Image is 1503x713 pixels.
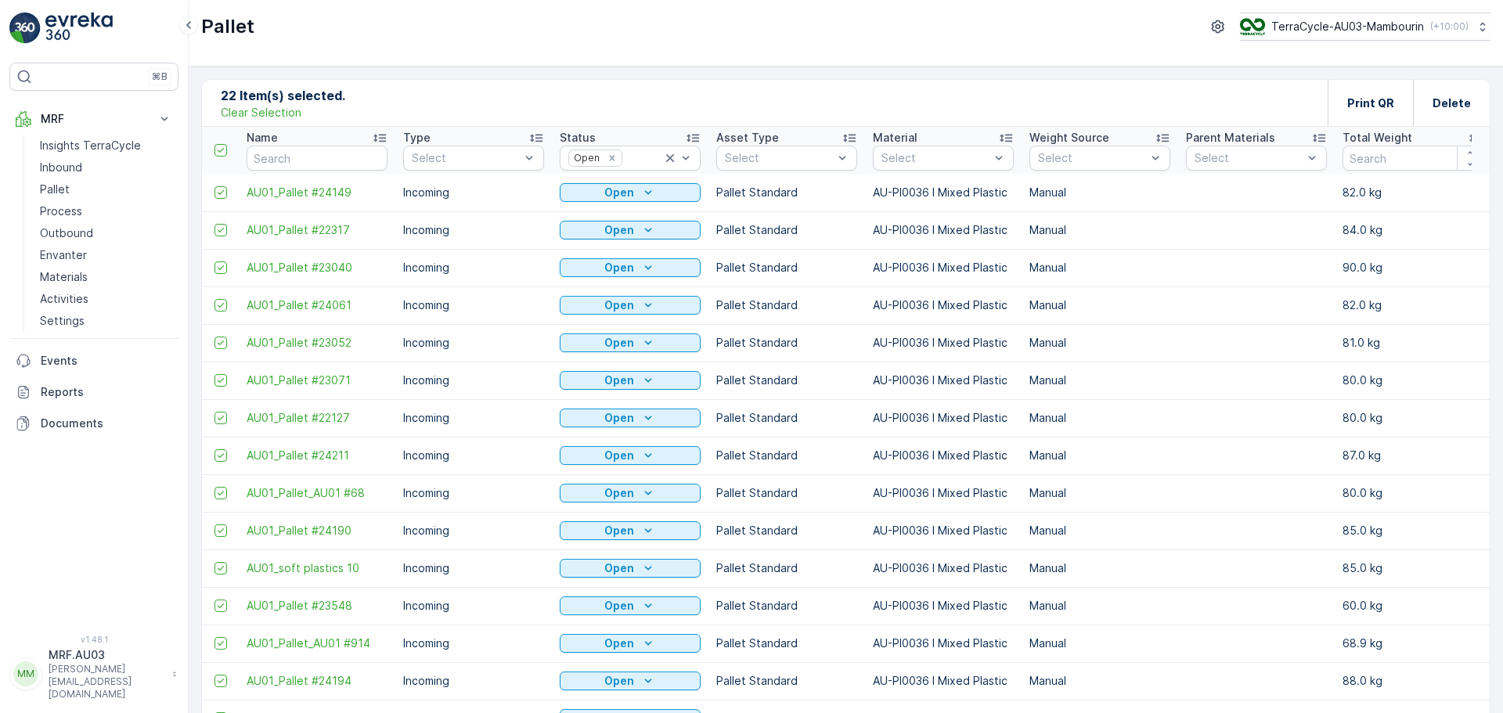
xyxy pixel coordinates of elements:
[1343,146,1483,171] input: Search
[865,286,1022,324] td: AU-PI0036 I Mixed Plastic
[247,560,387,576] a: AU01_soft plastics 10
[13,661,38,686] div: MM
[865,437,1022,474] td: AU-PI0036 I Mixed Plastic
[40,269,88,285] p: Materials
[40,160,82,175] p: Inbound
[1343,130,1412,146] p: Total Weight
[247,335,387,351] a: AU01_Pallet #23052
[708,587,865,625] td: Pallet Standard
[247,130,278,146] p: Name
[560,446,701,465] button: Open
[708,512,865,549] td: Pallet Standard
[41,416,172,431] p: Documents
[708,625,865,662] td: Pallet Standard
[9,103,178,135] button: MRF
[865,324,1022,362] td: AU-PI0036 I Mixed Plastic
[604,598,634,614] p: Open
[9,647,178,700] button: MMMRF.AU03[PERSON_NAME][EMAIL_ADDRESS][DOMAIN_NAME]
[560,258,701,277] button: Open
[560,521,701,540] button: Open
[560,634,701,653] button: Open
[1335,362,1491,399] td: 80.0 kg
[403,130,431,146] p: Type
[865,587,1022,625] td: AU-PI0036 I Mixed Plastic
[34,157,178,178] a: Inbound
[560,559,701,578] button: Open
[247,410,387,426] span: AU01_Pallet #22127
[1335,549,1491,587] td: 85.0 kg
[604,560,634,576] p: Open
[881,150,989,166] p: Select
[1022,399,1178,437] td: Manual
[560,130,596,146] p: Status
[214,675,227,687] div: Toggle Row Selected
[1335,437,1491,474] td: 87.0 kg
[560,596,701,615] button: Open
[247,448,387,463] span: AU01_Pallet #24211
[9,345,178,376] a: Events
[865,662,1022,700] td: AU-PI0036 I Mixed Plastic
[865,174,1022,211] td: AU-PI0036 I Mixed Plastic
[1335,662,1491,700] td: 88.0 kg
[604,335,634,351] p: Open
[395,324,552,362] td: Incoming
[247,260,387,275] a: AU01_Pallet #23040
[9,376,178,408] a: Reports
[560,371,701,390] button: Open
[1335,625,1491,662] td: 68.9 kg
[247,373,387,388] a: AU01_Pallet #23071
[34,288,178,310] a: Activities
[9,408,178,439] a: Documents
[604,485,634,501] p: Open
[1022,324,1178,362] td: Manual
[604,523,634,538] p: Open
[247,185,387,200] span: AU01_Pallet #24149
[708,324,865,362] td: Pallet Standard
[41,384,172,400] p: Reports
[1022,249,1178,286] td: Manual
[247,523,387,538] span: AU01_Pallet #24190
[865,399,1022,437] td: AU-PI0036 I Mixed Plastic
[247,485,387,501] span: AU01_Pallet_AU01 #68
[49,647,164,663] p: MRF.AU03
[1240,18,1265,35] img: image_D6FFc8H.png
[412,150,520,166] p: Select
[9,13,41,44] img: logo
[40,203,82,219] p: Process
[1022,512,1178,549] td: Manual
[604,152,621,164] div: Remove Open
[560,333,701,352] button: Open
[247,636,387,651] a: AU01_Pallet_AU01 #914
[247,222,387,238] a: AU01_Pallet #22317
[560,296,701,315] button: Open
[1038,150,1146,166] p: Select
[560,409,701,427] button: Open
[1022,211,1178,249] td: Manual
[395,625,552,662] td: Incoming
[395,211,552,249] td: Incoming
[708,437,865,474] td: Pallet Standard
[708,362,865,399] td: Pallet Standard
[708,662,865,700] td: Pallet Standard
[604,297,634,313] p: Open
[247,598,387,614] a: AU01_Pallet #23548
[1022,474,1178,512] td: Manual
[214,224,227,236] div: Toggle Row Selected
[1335,249,1491,286] td: 90.0 kg
[1335,512,1491,549] td: 85.0 kg
[34,310,178,332] a: Settings
[1433,95,1471,111] p: Delete
[395,549,552,587] td: Incoming
[865,249,1022,286] td: AU-PI0036 I Mixed Plastic
[1029,130,1109,146] p: Weight Source
[1347,95,1394,111] p: Print QR
[1186,130,1275,146] p: Parent Materials
[395,662,552,700] td: Incoming
[716,130,779,146] p: Asset Type
[1335,324,1491,362] td: 81.0 kg
[604,410,634,426] p: Open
